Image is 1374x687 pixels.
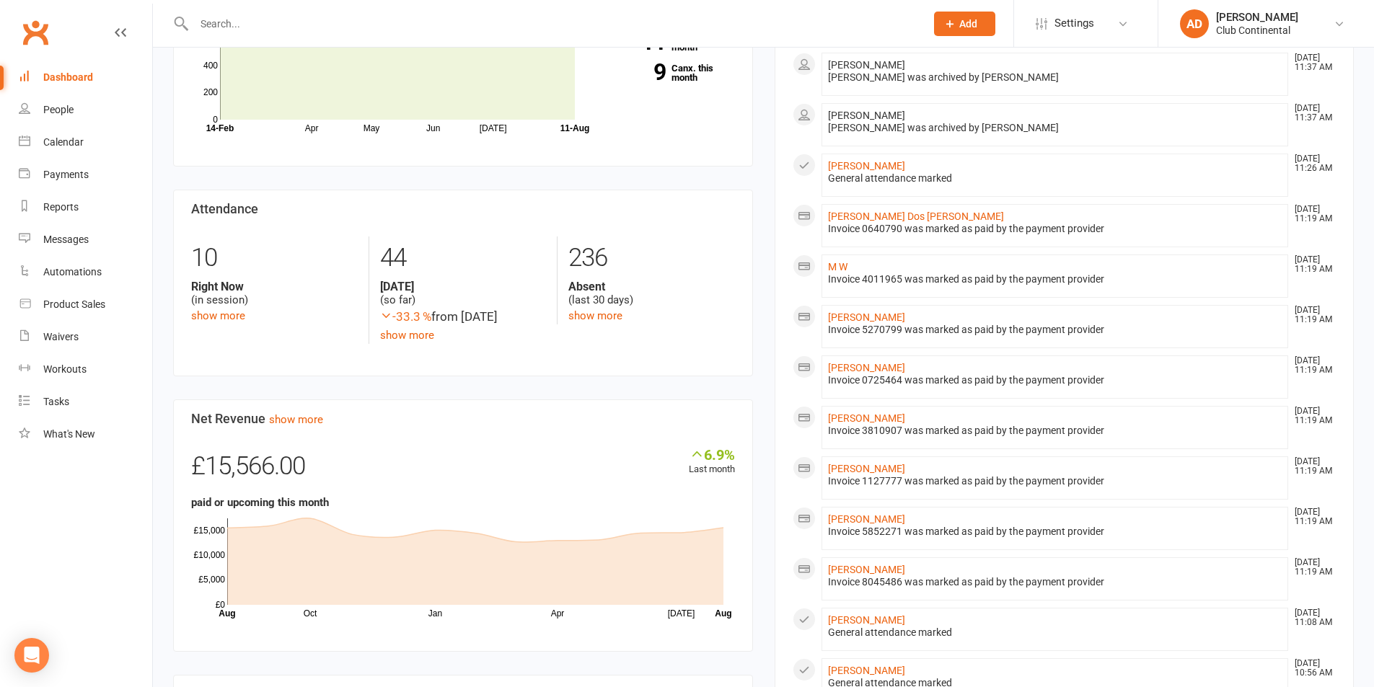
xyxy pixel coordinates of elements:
[191,280,358,307] div: (in session)
[43,71,93,83] div: Dashboard
[828,463,905,474] a: [PERSON_NAME]
[615,33,735,52] a: 11New this month
[828,261,847,272] a: M W
[828,223,1282,235] div: Invoice 0640790 was marked as paid by the payment provider
[828,273,1282,285] div: Invoice 4011965 was marked as paid by the payment provider
[1287,407,1335,425] time: [DATE] 11:19 AM
[1287,457,1335,476] time: [DATE] 11:19 AM
[19,321,152,353] a: Waivers
[191,202,735,216] h3: Attendance
[19,256,152,288] a: Automations
[615,63,735,82] a: 9Canx. this month
[568,280,734,293] strong: Absent
[1287,356,1335,375] time: [DATE] 11:19 AM
[828,425,1282,437] div: Invoice 3810907 was marked as paid by the payment provider
[380,280,546,307] div: (so far)
[828,412,905,424] a: [PERSON_NAME]
[43,169,89,180] div: Payments
[380,309,431,324] span: -33.3 %
[1287,255,1335,274] time: [DATE] 11:19 AM
[828,311,905,323] a: [PERSON_NAME]
[934,12,995,36] button: Add
[17,14,53,50] a: Clubworx
[828,564,905,575] a: [PERSON_NAME]
[380,307,546,327] div: from [DATE]
[689,446,735,477] div: Last month
[689,446,735,462] div: 6.9%
[568,280,734,307] div: (last 30 days)
[43,331,79,342] div: Waivers
[19,418,152,451] a: What's New
[19,159,152,191] a: Payments
[43,201,79,213] div: Reports
[1287,154,1335,173] time: [DATE] 11:26 AM
[191,446,735,494] div: £15,566.00
[43,363,87,375] div: Workouts
[828,614,905,626] a: [PERSON_NAME]
[828,110,905,121] span: [PERSON_NAME]
[828,626,1282,639] div: General attendance marked
[190,14,915,34] input: Search...
[380,280,546,293] strong: [DATE]
[959,18,977,30] span: Add
[380,236,546,280] div: 44
[191,496,329,509] strong: paid or upcoming this month
[43,396,69,407] div: Tasks
[1287,659,1335,678] time: [DATE] 10:56 AM
[828,71,1282,84] div: [PERSON_NAME] was archived by [PERSON_NAME]
[828,324,1282,336] div: Invoice 5270799 was marked as paid by the payment provider
[19,386,152,418] a: Tasks
[1287,608,1335,627] time: [DATE] 11:08 AM
[1287,558,1335,577] time: [DATE] 11:19 AM
[828,665,905,676] a: [PERSON_NAME]
[19,94,152,126] a: People
[1287,508,1335,526] time: [DATE] 11:19 AM
[1287,306,1335,324] time: [DATE] 11:19 AM
[191,309,245,322] a: show more
[568,309,622,322] a: show more
[828,362,905,373] a: [PERSON_NAME]
[828,122,1282,134] div: [PERSON_NAME] was archived by [PERSON_NAME]
[1216,11,1298,24] div: [PERSON_NAME]
[19,61,152,94] a: Dashboard
[828,59,905,71] span: [PERSON_NAME]
[828,160,905,172] a: [PERSON_NAME]
[19,126,152,159] a: Calendar
[828,576,1282,588] div: Invoice 8045486 was marked as paid by the payment provider
[19,353,152,386] a: Workouts
[828,475,1282,487] div: Invoice 1127777 was marked as paid by the payment provider
[43,266,102,278] div: Automations
[43,428,95,440] div: What's New
[43,234,89,245] div: Messages
[191,280,358,293] strong: Right Now
[1180,9,1209,38] div: AD
[828,210,1004,222] a: [PERSON_NAME] Dos [PERSON_NAME]
[828,172,1282,185] div: General attendance marked
[43,104,74,115] div: People
[615,61,666,83] strong: 9
[14,638,49,673] div: Open Intercom Messenger
[828,374,1282,386] div: Invoice 0725464 was marked as paid by the payment provider
[568,236,734,280] div: 236
[19,288,152,321] a: Product Sales
[19,223,152,256] a: Messages
[828,526,1282,538] div: Invoice 5852271 was marked as paid by the payment provider
[191,236,358,280] div: 10
[43,136,84,148] div: Calendar
[269,413,323,426] a: show more
[1216,24,1298,37] div: Club Continental
[1287,53,1335,72] time: [DATE] 11:37 AM
[380,329,434,342] a: show more
[1287,104,1335,123] time: [DATE] 11:37 AM
[43,298,105,310] div: Product Sales
[191,412,735,426] h3: Net Revenue
[1287,205,1335,223] time: [DATE] 11:19 AM
[19,191,152,223] a: Reports
[1054,7,1094,40] span: Settings
[828,513,905,525] a: [PERSON_NAME]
